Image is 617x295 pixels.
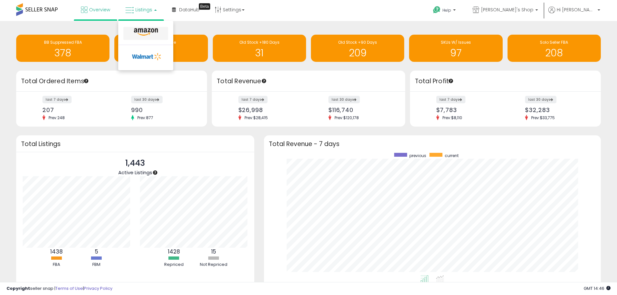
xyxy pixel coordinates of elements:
[16,35,109,62] a: BB Suppressed FBA 378
[442,7,451,13] span: Help
[50,248,63,255] b: 1438
[540,40,568,45] span: Solo Seller FBA
[19,48,106,58] h1: 378
[194,262,233,268] div: Not Repriced
[55,285,83,291] a: Terms of Use
[584,285,611,291] span: 2025-10-7 14:46 GMT
[134,115,156,120] span: Prev: 877
[338,40,377,45] span: Old Stock +90 Days
[261,78,267,84] div: Tooltip anchor
[525,107,589,113] div: $32,283
[436,96,465,103] label: last 7 days
[412,48,499,58] h1: 97
[152,170,158,176] div: Tooltip anchor
[433,6,441,14] i: Get Help
[168,248,180,255] b: 1428
[314,48,401,58] h1: 209
[557,6,596,13] span: Hi [PERSON_NAME]
[525,96,556,103] label: last 30 days
[328,96,360,103] label: last 30 days
[118,48,204,58] h1: 111
[241,115,271,120] span: Prev: $28,415
[131,96,163,103] label: last 30 days
[84,285,112,291] a: Privacy Policy
[37,262,76,268] div: FBA
[436,107,501,113] div: $7,783
[135,6,152,13] span: Listings
[239,40,280,45] span: Old Stock +180 Days
[311,35,404,62] a: Old Stock +90 Days 209
[481,6,533,13] span: [PERSON_NAME]'s Shop
[6,285,30,291] strong: Copyright
[77,262,116,268] div: FBM
[131,107,196,113] div: 990
[528,115,558,120] span: Prev: $33,775
[21,77,202,86] h3: Total Ordered Items
[448,78,454,84] div: Tooltip anchor
[331,115,362,120] span: Prev: $120,178
[199,3,210,10] div: Tooltip anchor
[445,153,459,158] span: current
[238,107,304,113] div: $26,998
[42,96,72,103] label: last 7 days
[154,262,193,268] div: Repriced
[6,286,112,292] div: seller snap | |
[415,77,596,86] h3: Total Profit
[511,48,598,58] h1: 208
[118,169,152,176] span: Active Listings
[44,40,82,45] span: BB Suppressed FBA
[508,35,601,62] a: Solo Seller FBA 208
[409,35,502,62] a: SKUs W/ Issues 97
[269,142,596,146] h3: Total Revenue - 7 days
[179,6,200,13] span: DataHub
[45,115,68,120] span: Prev: 248
[548,6,600,21] a: Hi [PERSON_NAME]
[118,157,152,169] p: 1,443
[42,107,107,113] div: 207
[83,78,89,84] div: Tooltip anchor
[439,115,465,120] span: Prev: $8,110
[328,107,394,113] div: $116,740
[114,35,208,62] a: FBA At MIN Price 111
[213,35,306,62] a: Old Stock +180 Days 31
[428,1,462,21] a: Help
[89,6,110,13] span: Overview
[409,153,426,158] span: previous
[217,77,400,86] h3: Total Revenue
[238,96,268,103] label: last 7 days
[216,48,303,58] h1: 31
[21,142,249,146] h3: Total Listings
[95,248,98,255] b: 5
[441,40,471,45] span: SKUs W/ Issues
[211,248,216,255] b: 15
